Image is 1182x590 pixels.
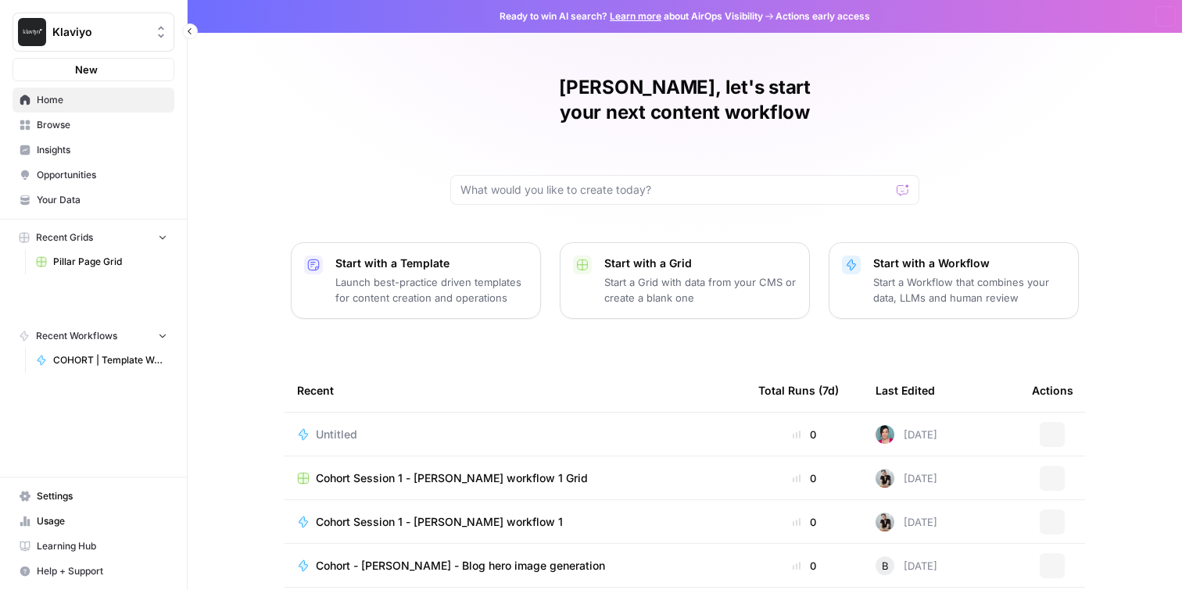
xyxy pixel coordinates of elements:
[291,242,541,319] button: Start with a TemplateLaunch best-practice driven templates for content creation and operations
[37,489,167,503] span: Settings
[13,58,174,81] button: New
[604,274,797,306] p: Start a Grid with data from your CMS or create a blank one
[297,427,733,442] a: Untitled
[36,329,117,343] span: Recent Workflows
[13,13,174,52] button: Workspace: Klaviyo
[13,163,174,188] a: Opportunities
[37,168,167,182] span: Opportunities
[53,353,167,367] span: COHORT | Template Workflow
[316,470,588,486] span: Cohort Session 1 - [PERSON_NAME] workflow 1 Grid
[37,143,167,157] span: Insights
[13,509,174,534] a: Usage
[758,427,851,442] div: 0
[876,469,894,488] img: qq1exqcea0wapzto7wd7elbwtl3p
[1032,369,1073,412] div: Actions
[876,369,935,412] div: Last Edited
[37,118,167,132] span: Browse
[13,324,174,348] button: Recent Workflows
[13,88,174,113] a: Home
[758,369,839,412] div: Total Runs (7d)
[13,484,174,509] a: Settings
[13,226,174,249] button: Recent Grids
[873,256,1066,271] p: Start with a Workflow
[316,514,563,530] span: Cohort Session 1 - [PERSON_NAME] workflow 1
[460,182,890,198] input: What would you like to create today?
[876,469,937,488] div: [DATE]
[316,427,357,442] span: Untitled
[876,556,937,575] div: [DATE]
[36,231,93,245] span: Recent Grids
[604,256,797,271] p: Start with a Grid
[610,10,661,22] a: Learn more
[758,558,851,574] div: 0
[52,24,147,40] span: Klaviyo
[335,256,528,271] p: Start with a Template
[560,242,810,319] button: Start with a GridStart a Grid with data from your CMS or create a blank one
[316,558,605,574] span: Cohort - [PERSON_NAME] - Blog hero image generation
[13,188,174,213] a: Your Data
[335,274,528,306] p: Launch best-practice driven templates for content creation and operations
[876,513,894,531] img: qq1exqcea0wapzto7wd7elbwtl3p
[876,425,894,444] img: p2ajfkachsjhajltiglpihxvj7qq
[758,470,851,486] div: 0
[829,242,1079,319] button: Start with a WorkflowStart a Workflow that combines your data, LLMs and human review
[37,193,167,207] span: Your Data
[13,113,174,138] a: Browse
[876,425,937,444] div: [DATE]
[37,514,167,528] span: Usage
[53,255,167,269] span: Pillar Page Grid
[37,539,167,553] span: Learning Hub
[29,348,174,373] a: COHORT | Template Workflow
[29,249,174,274] a: Pillar Page Grid
[37,93,167,107] span: Home
[882,558,889,574] span: B
[18,18,46,46] img: Klaviyo Logo
[75,62,98,77] span: New
[37,564,167,578] span: Help + Support
[297,514,733,530] a: Cohort Session 1 - [PERSON_NAME] workflow 1
[876,513,937,531] div: [DATE]
[873,274,1066,306] p: Start a Workflow that combines your data, LLMs and human review
[297,558,733,574] a: Cohort - [PERSON_NAME] - Blog hero image generation
[758,514,851,530] div: 0
[775,9,870,23] span: Actions early access
[500,9,763,23] span: Ready to win AI search? about AirOps Visibility
[13,138,174,163] a: Insights
[450,75,919,125] h1: [PERSON_NAME], let's start your next content workflow
[297,369,733,412] div: Recent
[13,559,174,584] button: Help + Support
[297,470,733,486] a: Cohort Session 1 - [PERSON_NAME] workflow 1 Grid
[13,534,174,559] a: Learning Hub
